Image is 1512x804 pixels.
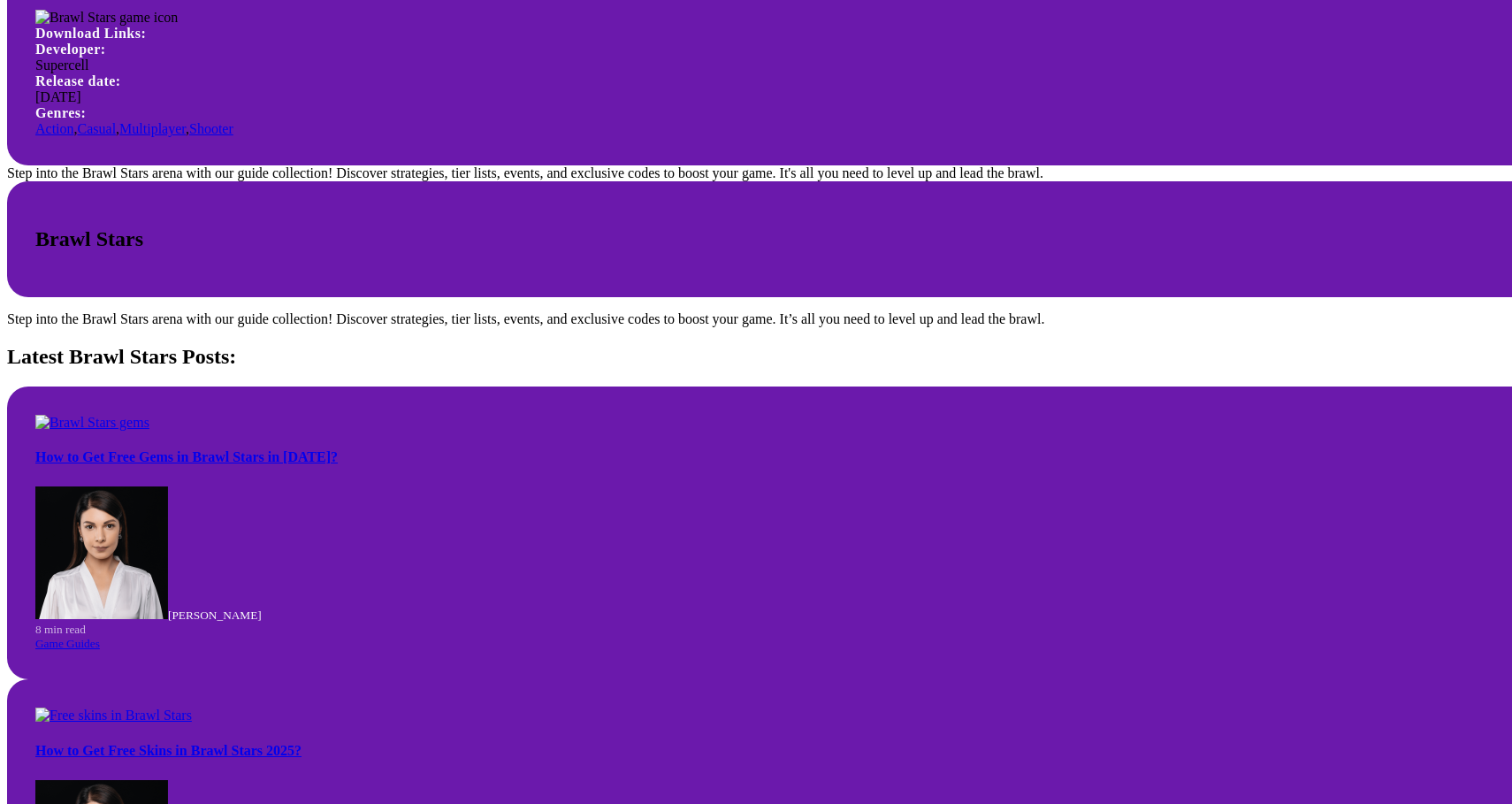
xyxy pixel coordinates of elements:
img: website_grey.svg [28,46,42,60]
span: Step into the Brawl Stars arena with our guide collection! Discover strategies, tier lists, event... [7,311,1044,326]
img: Brawl Stars game icon [35,10,178,26]
a: Multiplayer [119,121,186,136]
a: Game Guides [35,637,100,650]
img: Brawl Stars gems [35,415,149,431]
h2: Latest Brawl Stars Posts: [7,345,1505,369]
a: [PERSON_NAME] [168,609,262,622]
a: Action [35,121,74,136]
a: Shooter [189,121,233,136]
img: logo_orange.svg [28,28,42,42]
div: Domain Overview [67,104,158,116]
a: Casual [78,121,117,136]
span: Step into the Brawl Stars arena with our guide collection! Discover strategies, tier lists, event... [7,165,1043,180]
div: v 4.0.25 [50,28,87,42]
a: How to Get Free Gems in Brawl Stars in [DATE]? [35,449,338,464]
img: Free skins in Brawl Stars [35,708,192,724]
div: Keywords by Traffic [195,104,298,116]
img: tab_domain_overview_orange.svg [48,103,62,117]
img: <img alt='Avatar image of Ivana Kegalj' src='https://secure.gravatar.com/avatar/d90b627804aa50d84... [35,486,168,619]
a: How to Get Free Skins in Brawl Stars 2025? [35,743,302,758]
div: Domain: [DOMAIN_NAME] [46,46,195,60]
img: tab_keywords_by_traffic_grey.svg [176,103,190,117]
